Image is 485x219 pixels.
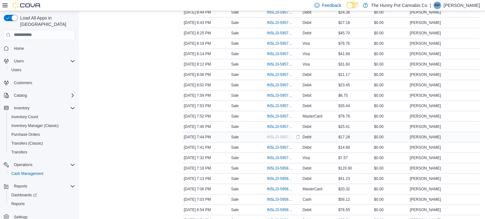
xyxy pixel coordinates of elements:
[267,102,300,110] button: IN5LJ3-5957296
[410,20,441,25] span: [PERSON_NAME]
[267,114,294,119] span: IN5LJ3-5957285
[267,83,294,88] span: IN5LJ3-5957389
[11,141,43,146] span: Transfers (Classic)
[14,162,33,167] span: Operations
[267,206,300,214] button: IN5LJ3-5956656
[338,207,350,212] span: $76.55
[267,61,300,68] button: IN5LJ3-5957489
[11,45,27,52] a: Home
[1,91,78,100] button: Catalog
[11,67,21,72] span: Users
[231,207,239,212] p: Sale
[302,124,311,129] span: Debit
[338,10,350,15] span: $24.38
[11,132,40,137] span: Purchase Orders
[183,102,230,110] div: [DATE] 7:53 PM
[410,135,441,140] span: [PERSON_NAME]
[267,112,300,120] button: IN5LJ3-5957285
[410,155,441,160] span: [PERSON_NAME]
[373,123,409,130] div: $0.00
[183,50,230,58] div: [DATE] 8:14 PM
[373,175,409,182] div: $0.00
[302,103,311,108] span: Debit
[338,197,350,202] span: $56.12
[302,155,310,160] span: Visa
[183,112,230,120] div: [DATE] 7:52 PM
[231,83,239,88] p: Sale
[430,2,431,9] p: |
[267,93,294,98] span: IN5LJ3-5957360
[14,59,24,64] span: Users
[11,57,26,65] button: Users
[183,61,230,68] div: [DATE] 8:12 PM
[9,122,61,130] a: Inventory Manager (Classic)
[267,50,300,58] button: IN5LJ3-5957506
[183,9,230,16] div: [DATE] 8:44 PM
[183,196,230,203] div: [DATE] 7:03 PM
[338,103,350,108] span: $35.44
[338,83,350,88] span: $23.45
[14,93,27,98] span: Catalog
[231,103,239,108] p: Sale
[183,71,230,78] div: [DATE] 8:08 PM
[9,170,46,177] a: Cash Management
[338,145,350,150] span: $14.68
[410,114,441,119] span: [PERSON_NAME]
[410,176,441,181] span: [PERSON_NAME]
[6,121,78,130] button: Inventory Manager (Classic)
[373,102,409,110] div: $0.00
[267,71,300,78] button: IN5LJ3-5957451
[11,79,35,87] a: Customers
[9,200,75,208] span: Reports
[267,175,300,182] button: IN5LJ3-5956852
[267,10,294,15] span: IN5LJ3-5957822
[9,66,75,74] span: Users
[11,57,75,65] span: Users
[9,191,75,199] span: Dashboards
[267,133,300,141] button: IN5LJ3-5957180Loading
[6,148,78,157] button: Transfers
[231,114,239,119] p: Sale
[6,191,78,199] a: Dashboards
[302,51,310,56] span: Visa
[410,187,441,192] span: [PERSON_NAME]
[11,104,32,112] button: Inventory
[183,19,230,26] div: [DATE] 8:43 PM
[11,161,75,169] span: Operations
[11,123,59,128] span: Inventory Manager (Classic)
[267,72,294,77] span: IN5LJ3-5957451
[11,182,75,190] span: Reports
[302,10,311,15] span: Debit
[1,160,78,169] button: Operations
[231,176,239,181] p: Sale
[410,93,441,98] span: [PERSON_NAME]
[9,66,24,74] a: Users
[267,9,300,16] button: IN5LJ3-5957822
[338,187,350,192] span: $20.32
[11,201,25,206] span: Reports
[373,92,409,99] div: $0.00
[338,166,352,171] span: $120.90
[14,106,29,111] span: Inventory
[267,145,294,150] span: IN5LJ3-5957150
[302,93,311,98] span: Debit
[267,103,294,108] span: IN5LJ3-5957296
[267,197,294,202] span: IN5LJ3-5956741
[267,40,300,47] button: IN5LJ3-5957560
[373,9,409,16] div: $0.00
[267,176,294,181] span: IN5LJ3-5956852
[231,155,239,160] p: Sale
[410,83,441,88] span: [PERSON_NAME]
[11,193,37,198] span: Dashboards
[410,207,441,212] span: [PERSON_NAME]
[338,155,348,160] span: $7.57
[373,206,409,214] div: $0.00
[11,114,38,119] span: Inventory Count
[373,144,409,151] div: $0.00
[302,197,311,202] span: Cash
[410,62,441,67] span: [PERSON_NAME]
[231,124,239,129] p: Sale
[1,182,78,191] button: Reports
[267,144,300,151] button: IN5LJ3-5957150
[6,130,78,139] button: Purchase Orders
